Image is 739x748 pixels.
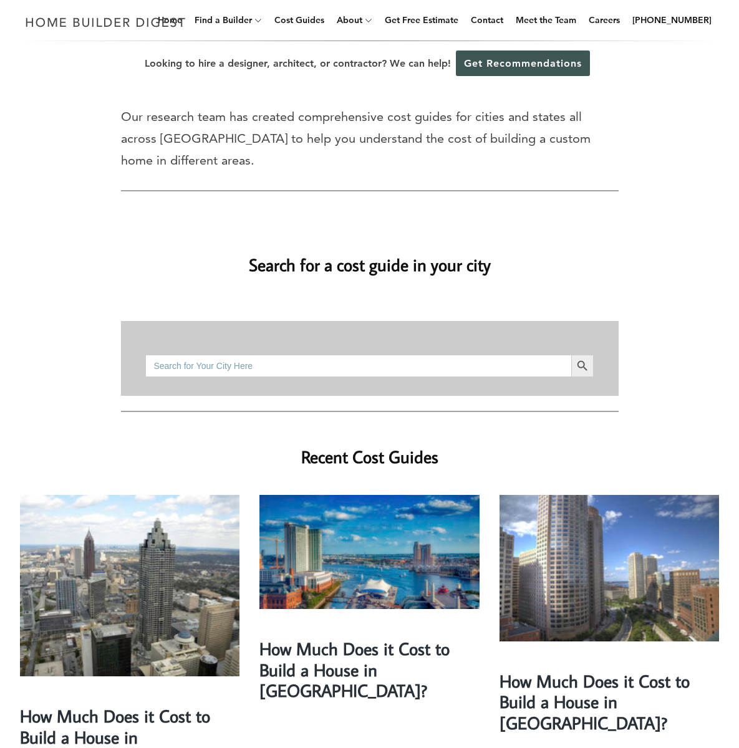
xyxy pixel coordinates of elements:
a: Get Recommendations [456,50,590,76]
h2: Recent Cost Guides [121,427,619,470]
input: Search for Your City Here [145,355,571,377]
img: Home Builder Digest [20,10,191,34]
iframe: Drift Widget Chat Controller [500,658,724,733]
svg: Search [576,359,589,373]
a: How Much Does it Cost to Build a House in [GEOGRAPHIC_DATA]? [259,637,450,702]
h2: Search for a cost guide in your city [20,234,719,277]
p: Our research team has created comprehensive cost guides for cities and states all across [GEOGRAP... [121,106,619,171]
